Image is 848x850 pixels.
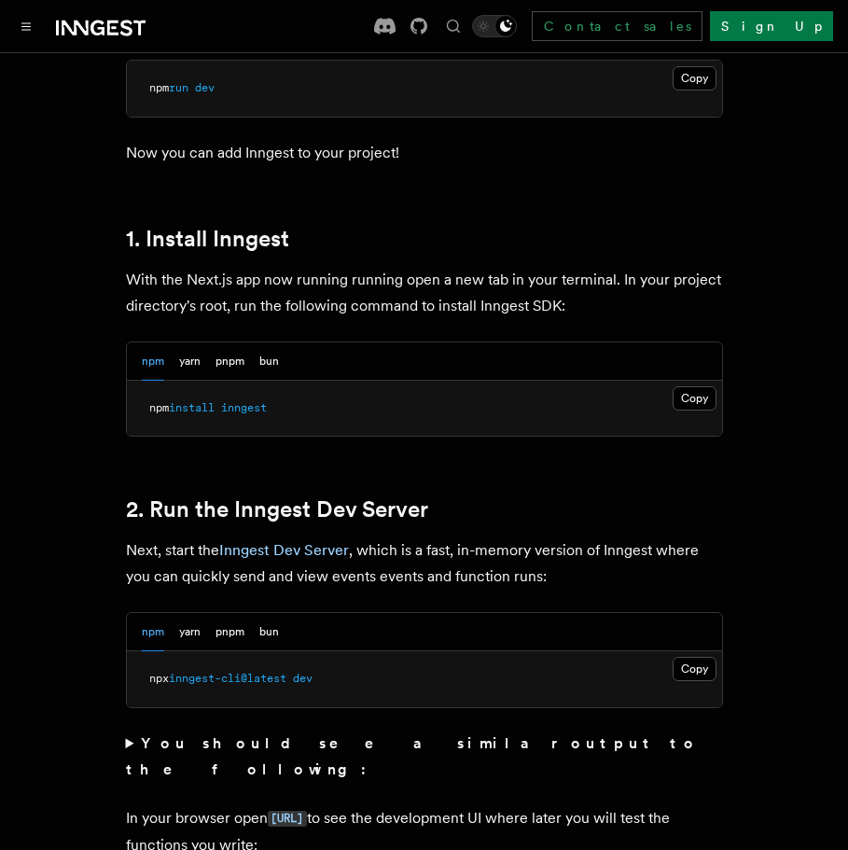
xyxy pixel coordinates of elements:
span: npx [149,672,169,685]
button: Toggle navigation [15,15,37,37]
button: npm [142,613,164,651]
span: run [169,81,188,94]
a: Contact sales [532,11,702,41]
strong: You should see a similar output to the following: [126,734,700,778]
a: 2. Run the Inngest Dev Server [126,496,428,523]
button: Copy [673,657,716,681]
span: inngest [221,401,267,414]
a: Sign Up [710,11,833,41]
button: pnpm [215,342,244,381]
button: Toggle dark mode [472,15,517,37]
button: Find something... [442,15,465,37]
button: yarn [179,613,201,651]
a: 1. Install Inngest [126,226,289,252]
button: Copy [673,386,716,411]
a: Inngest Dev Server [219,541,349,559]
button: Copy [673,66,716,91]
span: dev [293,672,313,685]
span: dev [195,81,215,94]
summary: You should see a similar output to the following: [126,731,723,783]
code: [URL] [268,811,307,827]
p: Next, start the , which is a fast, in-memory version of Inngest where you can quickly send and vi... [126,537,723,590]
a: [URL] [268,809,307,827]
span: npm [149,401,169,414]
button: bun [259,613,279,651]
p: Now you can add Inngest to your project! [126,140,723,166]
button: bun [259,342,279,381]
button: pnpm [215,613,244,651]
button: npm [142,342,164,381]
span: install [169,401,215,414]
button: yarn [179,342,201,381]
span: npm [149,81,169,94]
span: inngest-cli@latest [169,672,286,685]
p: With the Next.js app now running running open a new tab in your terminal. In your project directo... [126,267,723,319]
